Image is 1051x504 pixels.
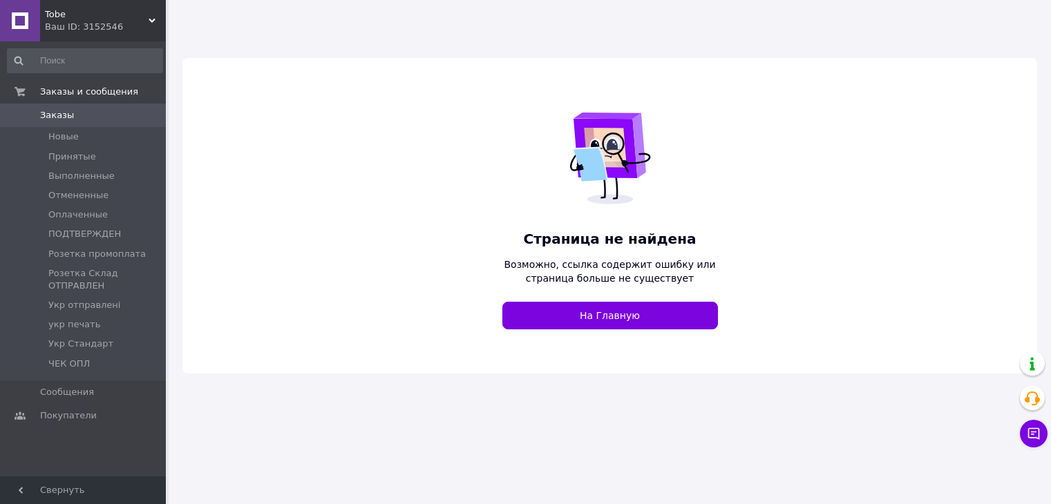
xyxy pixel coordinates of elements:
span: Покупатели [40,409,97,422]
input: Поиск [7,48,163,73]
span: ЧЕК ОПЛ [48,358,90,370]
span: Сообщения [40,386,94,398]
span: Выполненные [48,170,115,182]
span: ПОДТВЕРЖДЕН [48,228,121,240]
span: Розетка Склад ОТПРАВЛЕН [48,267,162,292]
span: Отмененные [48,189,108,202]
span: Розетка промоплата [48,248,146,260]
span: Принятые [48,151,96,163]
span: Укр Стандарт [48,338,113,350]
span: укр печать [48,318,100,331]
span: Заказы и сообщения [40,86,138,98]
span: Заказы [40,109,74,122]
div: Ваш ID: 3152546 [45,21,166,33]
span: Возможно, ссылка содержит ошибку или страница больше не существует [502,258,718,285]
span: Страница не найдена [502,229,718,249]
a: На Главную [502,302,718,329]
span: Укр отправлені [48,299,120,311]
span: Оплаченные [48,209,108,221]
span: Новые [48,130,79,143]
span: Tobe [45,8,149,21]
button: Чат с покупателем [1020,420,1048,447]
